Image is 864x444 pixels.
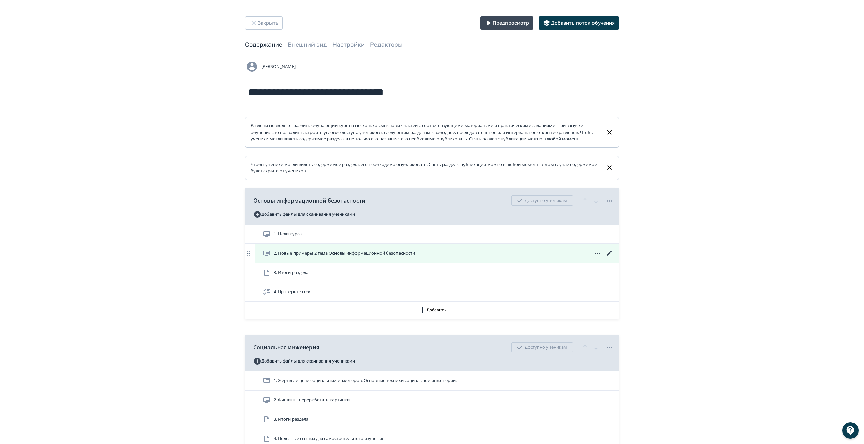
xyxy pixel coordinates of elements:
button: Предпросмотр [480,16,533,30]
span: 4. Проверьте себя [274,288,311,295]
a: Настройки [332,41,365,48]
div: 2. Фишинг - переработать картинки [245,391,619,410]
div: Разделы позволяют разбить обучающий курс на несколько смысловых частей с соответствующими материа... [251,122,600,142]
span: 2. Фишинг - переработать картинки [274,397,350,403]
div: Доступно ученикам [511,195,573,206]
button: Добавить файлы для скачивания учениками [253,356,355,367]
span: 2. Новые примеры 2 тема Оcновы информационной безопасности [274,250,415,257]
button: Закрыть [245,16,283,30]
span: 3. Итоги раздела [274,416,308,423]
a: Редакторы [370,41,403,48]
span: 1. Цели курса [274,231,302,237]
div: 1. Жертвы и цели социальных инженеров. Основные техники социальной инженерии. [245,371,619,391]
span: [PERSON_NAME] [261,63,296,70]
div: Чтобы ученики могли видеть содержимое раздела, его необходимо опубликовать. Снять раздел с публик... [251,161,600,174]
a: Содержание [245,41,282,48]
div: 2. Новые примеры 2 тема Оcновы информационной безопасности [245,244,619,263]
div: Доступно ученикам [511,342,573,352]
span: 4. Полезные ссылки для самостоятельного изучения [274,435,384,442]
button: Добавить файлы для скачивания учениками [253,209,355,220]
span: Социальная инженерия [253,343,319,351]
span: Основы информационной безопасности [253,196,365,205]
div: 3. Итоги раздела [245,263,619,282]
div: 1. Цели курса [245,225,619,244]
span: 3. Итоги раздела [274,269,308,276]
div: 3. Итоги раздела [245,410,619,429]
a: Внешний вид [288,41,327,48]
button: Добавить [245,302,619,319]
button: Добавить поток обучения [539,16,619,30]
span: 1. Жертвы и цели социальных инженеров. Основные техники социальной инженерии. [274,377,457,384]
div: 4. Проверьте себя [245,282,619,302]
